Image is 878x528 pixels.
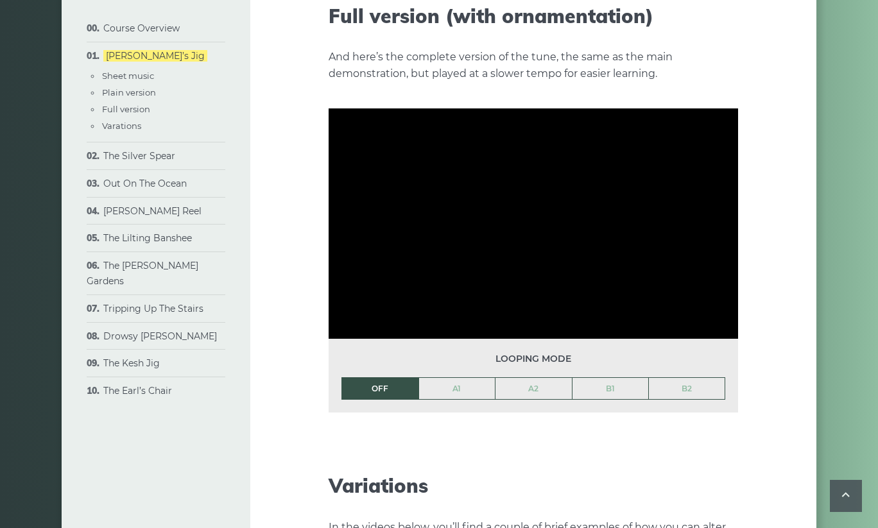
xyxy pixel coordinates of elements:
p: And here’s the complete version of the tune, the same as the main demonstration, but played at a ... [329,49,738,82]
a: The Kesh Jig [103,357,160,369]
a: The [PERSON_NAME] Gardens [87,260,198,287]
a: Out On The Ocean [103,178,187,189]
a: The Silver Spear [103,150,175,162]
a: Sheet music [102,71,154,81]
h2: Variations [329,474,738,497]
a: Drowsy [PERSON_NAME] [103,330,217,342]
a: Varations [102,121,141,131]
a: A2 [495,378,572,400]
a: [PERSON_NAME]’s Jig [103,50,207,62]
a: The Earl’s Chair [103,385,172,396]
a: The Lilting Banshee [103,232,192,244]
a: B1 [572,378,649,400]
a: Plain version [102,87,156,98]
a: A1 [419,378,495,400]
a: Full version [102,104,150,114]
a: Tripping Up The Stairs [103,303,203,314]
a: Course Overview [103,22,180,34]
a: [PERSON_NAME] Reel [103,205,202,217]
a: B2 [649,378,725,400]
h2: Full version (with ornamentation) [329,4,738,28]
span: Looping mode [341,352,725,366]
